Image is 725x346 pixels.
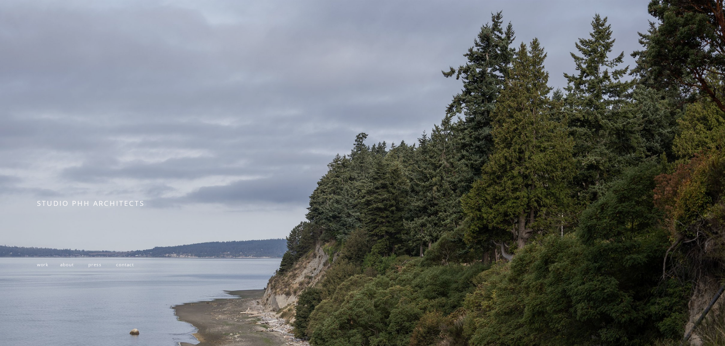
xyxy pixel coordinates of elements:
a: press [88,261,102,267]
a: contact [116,261,134,267]
span: STUDIO PHH ARCHITECTS [37,198,145,208]
a: about [60,261,74,267]
a: work [37,261,48,267]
